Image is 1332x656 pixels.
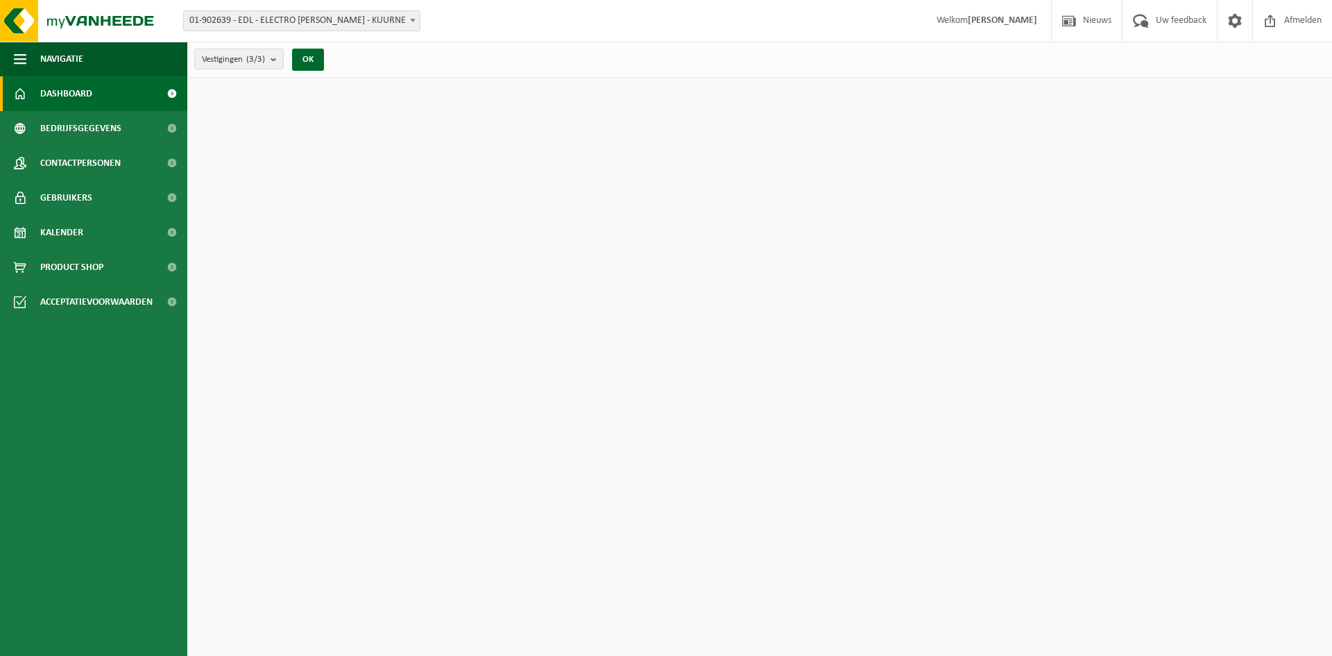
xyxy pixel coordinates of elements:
button: Vestigingen(3/3) [194,49,284,69]
span: Kalender [40,215,83,250]
span: Acceptatievoorwaarden [40,285,153,319]
span: Vestigingen [202,49,265,70]
strong: [PERSON_NAME] [968,15,1037,26]
span: 01-902639 - EDL - ELECTRO DEPUYDT - KUURNE [183,10,420,31]
span: Bedrijfsgegevens [40,111,121,146]
span: Product Shop [40,250,103,285]
span: Dashboard [40,76,92,111]
span: Gebruikers [40,180,92,215]
count: (3/3) [246,55,265,64]
span: Contactpersonen [40,146,121,180]
span: 01-902639 - EDL - ELECTRO DEPUYDT - KUURNE [184,11,420,31]
span: Navigatie [40,42,83,76]
button: OK [292,49,324,71]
